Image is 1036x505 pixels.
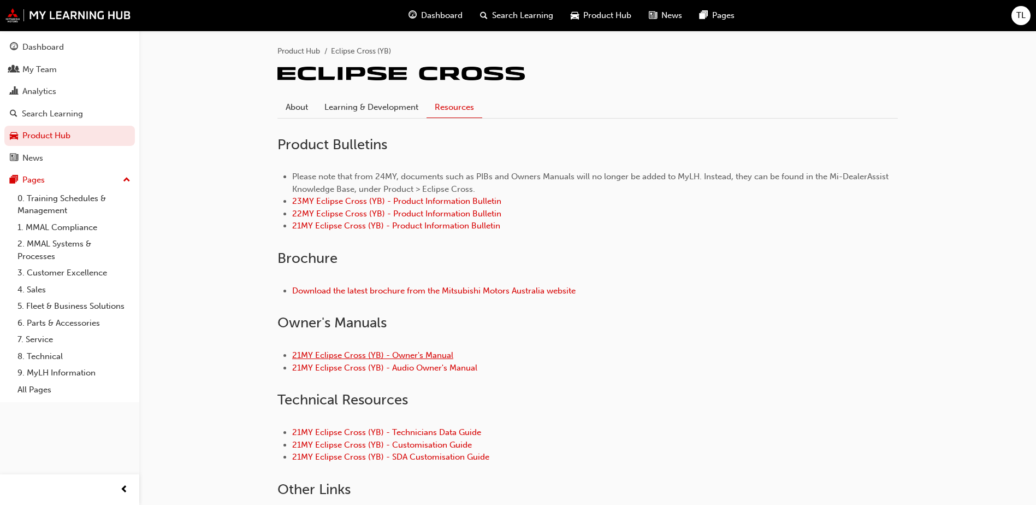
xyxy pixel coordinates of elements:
button: TL [1011,6,1031,25]
a: All Pages [13,381,135,398]
a: Product Hub [277,46,320,56]
a: 9. MyLH Information [13,365,135,381]
li: Eclipse Cross (YB) [331,45,391,58]
a: 8. Technical [13,348,135,365]
a: News [4,148,135,168]
a: 2. MMAL Systems & Processes [13,236,135,265]
h2: Owner ' s Manuals [277,314,898,332]
span: search-icon [480,9,488,22]
a: Analytics [4,81,135,102]
h2: Technical Resources [277,391,898,409]
span: up-icon [123,173,131,187]
button: Pages [4,170,135,190]
h2: Product Bulletins [277,136,898,154]
span: Dashboard [421,9,463,22]
a: 0. Training Schedules & Management [13,190,135,219]
span: guage-icon [409,9,417,22]
div: My Team [22,63,57,76]
div: Analytics [22,85,56,98]
a: 5. Fleet & Business Solutions [13,298,135,315]
a: About [277,97,316,118]
span: guage-icon [10,43,18,52]
a: 22MY Eclipse Cross (YB) - Product Information Bulletin [292,209,501,219]
a: 21MY Eclipse Cross (YB) - Audio Owner's Manual [292,363,477,373]
span: News [661,9,682,22]
span: news-icon [649,9,657,22]
h2: Other Links [277,481,898,498]
a: car-iconProduct Hub [562,4,640,27]
a: 21MY Eclipse Cross (YB) - SDA Customisation Guide [292,452,489,462]
span: pages-icon [700,9,708,22]
a: 23MY Eclipse Cross (YB) - Product Information Bulletin [292,196,501,206]
a: Learning & Development [316,97,427,118]
span: news-icon [10,154,18,163]
a: Search Learning [4,104,135,124]
h2: Brochure [277,250,898,267]
span: Pages [712,9,735,22]
span: chart-icon [10,87,18,97]
img: mmal [5,8,131,22]
span: people-icon [10,65,18,75]
span: search-icon [10,109,17,119]
a: 4. Sales [13,281,135,298]
a: Resources [427,97,482,118]
span: Please note that from 24MY, documents such as PIBs and Owners Manuals will no longer be added to ... [292,172,889,194]
div: Pages [22,174,45,186]
div: Search Learning [22,108,83,120]
a: My Team [4,60,135,80]
a: 21MY Eclipse Cross (YB) - Technicians Data Guide [292,427,481,437]
a: news-iconNews [640,4,691,27]
a: 1. MMAL Compliance [13,219,135,236]
img: eclipse-cross-yb.png [277,67,525,80]
a: 21MY Eclipse Cross (YB) - Owner's Manual [292,350,453,360]
span: Product Hub [583,9,631,22]
a: 7. Service [13,331,135,348]
span: car-icon [571,9,579,22]
a: 6. Parts & Accessories [13,315,135,332]
a: 3. Customer Excellence [13,265,135,281]
span: Search Learning [492,9,553,22]
a: guage-iconDashboard [400,4,471,27]
div: Dashboard [22,41,64,54]
a: pages-iconPages [691,4,743,27]
a: Product Hub [4,126,135,146]
a: 21MY Eclipse Cross (YB) - Customisation Guide [292,440,472,450]
a: search-iconSearch Learning [471,4,562,27]
button: DashboardMy TeamAnalyticsSearch LearningProduct HubNews [4,35,135,170]
a: Download the latest brochure from the Mitsubishi Motors Australia website [292,286,576,296]
span: pages-icon [10,175,18,185]
span: TL [1016,9,1026,22]
div: News [22,152,43,165]
span: prev-icon [120,483,128,497]
span: car-icon [10,131,18,141]
a: Dashboard [4,37,135,57]
a: 21MY Eclipse Cross (YB) - Product Information Bulletin [292,221,500,231]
